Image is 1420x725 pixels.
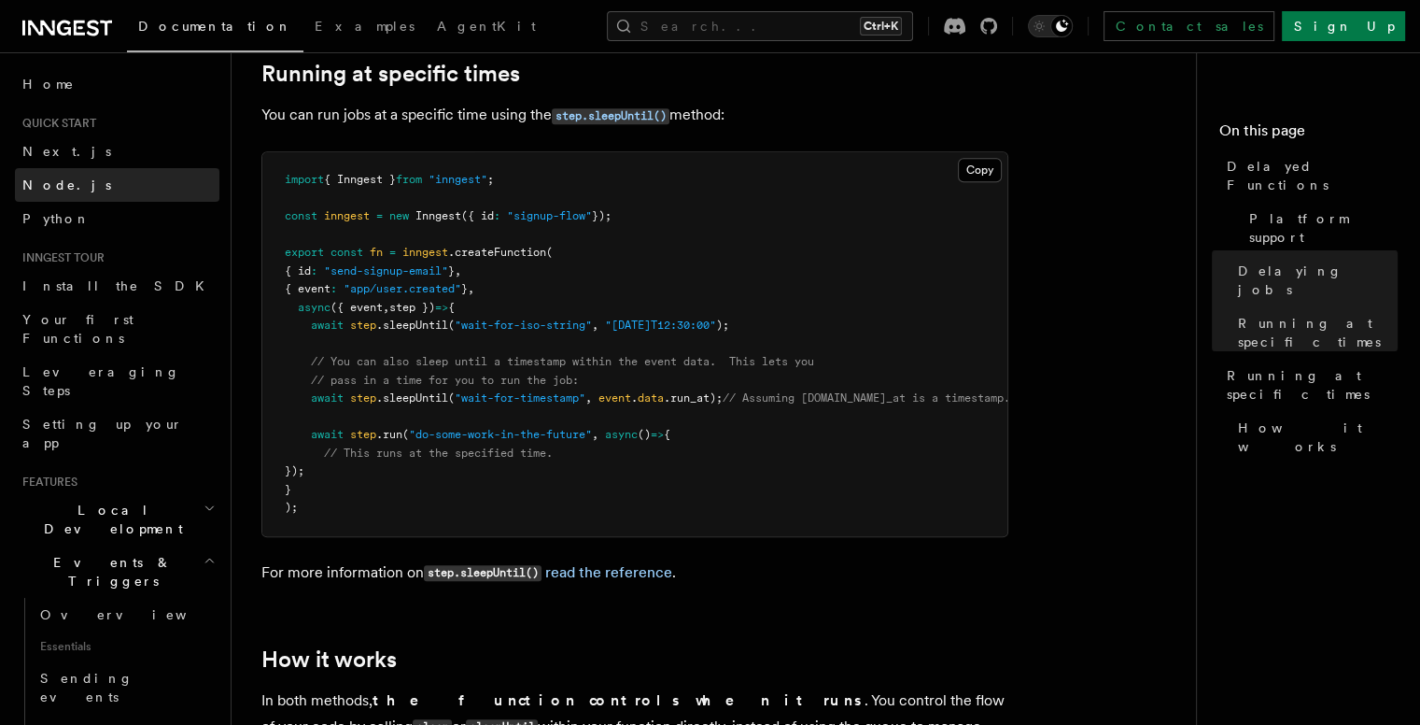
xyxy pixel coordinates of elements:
[435,301,448,314] span: =>
[22,211,91,226] span: Python
[1230,411,1398,463] a: How it works
[429,173,487,186] span: "inngest"
[40,607,232,622] span: Overview
[860,17,902,36] kbd: Ctrl+K
[545,563,672,581] a: read the reference
[638,428,651,441] span: ()
[350,319,376,332] span: step
[15,355,219,407] a: Leveraging Steps
[437,19,536,34] span: AgentKit
[315,19,415,34] span: Examples
[22,75,75,93] span: Home
[261,560,1008,587] p: For more information on .
[631,391,638,405] span: .
[350,391,376,405] span: step
[605,428,638,441] span: async
[415,209,461,222] span: Inngest
[15,135,219,168] a: Next.js
[1230,254,1398,306] a: Delaying jobs
[651,428,664,441] span: =>
[311,319,344,332] span: await
[22,364,180,398] span: Leveraging Steps
[448,246,546,259] span: .createFunction
[461,209,494,222] span: ({ id
[127,6,303,52] a: Documentation
[22,278,216,293] span: Install the SDK
[638,391,664,405] span: data
[455,319,592,332] span: "wait-for-iso-string"
[607,11,913,41] button: Search...Ctrl+K
[324,264,448,277] span: "send-signup-email"
[15,250,105,265] span: Inngest tour
[592,209,612,222] span: });
[311,355,814,368] span: // You can also sleep until a timestamp within the event data. This lets you
[585,391,592,405] span: ,
[324,447,553,460] span: // This runs at the specified time.
[592,428,598,441] span: ,
[461,282,468,295] span: }
[261,102,1008,129] p: You can run jobs at a specific time using the method:
[383,301,389,314] span: ,
[409,428,592,441] span: "do-some-work-in-the-future"
[370,246,383,259] span: fn
[716,319,729,332] span: );
[424,565,541,581] code: step.sleepUntil()
[22,178,111,192] span: Node.js
[350,428,376,441] span: step
[402,428,409,441] span: (
[389,209,409,222] span: new
[389,246,396,259] span: =
[330,246,363,259] span: const
[605,319,716,332] span: "[DATE]T12:30:00"
[552,106,669,123] a: step.sleepUntil()
[311,391,344,405] span: await
[448,319,455,332] span: (
[1242,202,1398,254] a: Platform support
[1219,120,1398,149] h4: On this page
[15,475,77,490] span: Features
[330,282,337,295] span: :
[22,417,183,450] span: Setting up your app
[1238,262,1398,299] span: Delaying jobs
[1219,359,1398,411] a: Running at specific times
[487,173,494,186] span: ;
[455,264,461,277] span: ,
[426,6,547,50] a: AgentKit
[373,691,865,709] strong: the function controls when it runs
[958,158,1002,182] button: Copy
[448,301,455,314] span: {
[261,647,397,673] a: How it works
[285,173,324,186] span: import
[311,374,579,387] span: // pass in a time for you to run the job:
[261,61,520,87] a: Running at specific times
[303,6,426,50] a: Examples
[468,282,474,295] span: ,
[15,493,219,546] button: Local Development
[1227,157,1398,194] span: Delayed Functions
[285,282,330,295] span: { event
[723,391,1010,405] span: // Assuming [DOMAIN_NAME]_at is a timestamp.
[1028,15,1073,37] button: Toggle dark mode
[664,391,723,405] span: .run_at);
[15,67,219,101] a: Home
[448,391,455,405] span: (
[376,391,448,405] span: .sleepUntil
[298,301,330,314] span: async
[324,173,396,186] span: { Inngest }
[598,391,631,405] span: event
[15,168,219,202] a: Node.js
[1238,419,1398,456] span: How it works
[1238,314,1398,351] span: Running at specific times
[448,264,455,277] span: }
[15,269,219,303] a: Install the SDK
[285,264,311,277] span: { id
[15,303,219,355] a: Your first Functions
[285,501,298,514] span: );
[402,246,448,259] span: inngest
[15,553,204,590] span: Events & Triggers
[389,301,435,314] span: step })
[552,108,669,124] code: step.sleepUntil()
[1249,209,1398,247] span: Platform support
[15,407,219,460] a: Setting up your app
[344,282,461,295] span: "app/user.created"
